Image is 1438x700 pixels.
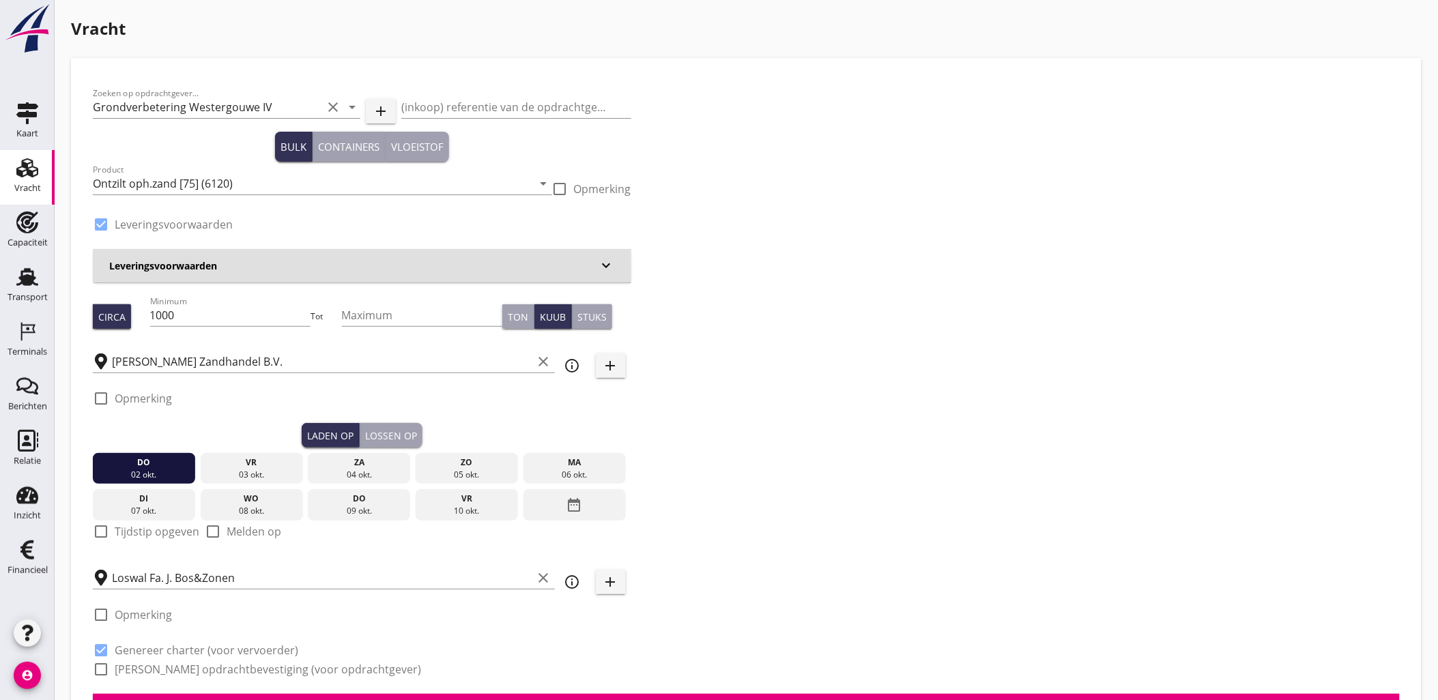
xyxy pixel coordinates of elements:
label: Tijdstip opgeven [115,525,199,538]
div: 07 okt. [96,505,192,517]
div: 06 okt. [527,469,622,481]
div: 10 okt. [419,505,515,517]
div: Vloeistof [391,139,444,155]
div: 08 okt. [204,505,300,517]
div: Stuks [577,310,607,324]
input: Maximum [342,304,503,326]
label: [PERSON_NAME] opdrachtbevestiging (voor opdrachtgever) [115,662,421,676]
div: Terminals [8,347,47,356]
div: 02 okt. [96,469,192,481]
div: za [311,456,407,469]
div: wo [204,493,300,505]
button: Kuub [534,304,572,329]
i: add [603,358,619,374]
label: Leveringsvoorwaarden [115,218,233,231]
input: Losplaats [112,567,533,589]
div: Containers [318,139,379,155]
div: Circa [98,310,126,324]
div: Lossen op [365,428,417,443]
div: Kuub [540,310,566,324]
h1: Vracht [71,16,1422,41]
img: logo-small.a267ee39.svg [3,3,52,54]
div: Bulk [281,139,306,155]
div: Financieel [8,566,48,574]
div: vr [204,456,300,469]
button: Circa [93,304,131,329]
div: vr [419,493,515,505]
i: arrow_drop_down [536,175,552,192]
div: Transport [8,293,48,302]
div: Relatie [14,456,41,465]
input: Product [93,173,533,194]
i: account_circle [14,662,41,689]
div: Berichten [8,402,47,411]
div: do [311,493,407,505]
button: Containers [313,132,386,162]
label: Opmerking [115,608,172,622]
input: Laadplaats [112,351,533,373]
div: ma [527,456,622,469]
div: 05 okt. [419,469,515,481]
label: Genereer charter (voor vervoerder) [115,643,298,657]
div: 04 okt. [311,469,407,481]
button: Stuks [572,304,612,329]
button: Laden op [302,423,360,448]
i: info_outline [564,574,581,590]
div: Inzicht [14,511,41,520]
div: zo [419,456,515,469]
input: Minimum [150,304,311,326]
button: Bulk [275,132,313,162]
input: Zoeken op opdrachtgever... [93,96,322,118]
div: di [96,493,192,505]
label: Opmerking [115,392,172,405]
i: date_range [566,493,583,517]
div: Vracht [14,184,41,192]
div: Laden op [307,428,354,443]
i: info_outline [564,358,581,374]
i: keyboard_arrow_down [599,257,615,274]
label: Melden op [227,525,281,538]
button: Vloeistof [386,132,449,162]
div: Tot [311,310,342,323]
label: Opmerking [574,182,631,196]
i: clear [536,353,552,370]
div: Ton [508,310,528,324]
i: add [603,574,619,590]
h3: Leveringsvoorwaarden [109,259,599,273]
div: 09 okt. [311,505,407,517]
i: clear [325,99,341,115]
input: (inkoop) referentie van de opdrachtgever [401,96,631,118]
div: 03 okt. [204,469,300,481]
button: Lossen op [360,423,422,448]
button: Ton [502,304,534,329]
div: Capaciteit [8,238,48,247]
div: Kaart [16,129,38,138]
i: clear [536,570,552,586]
i: add [373,103,389,119]
div: do [96,456,192,469]
i: arrow_drop_down [344,99,360,115]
